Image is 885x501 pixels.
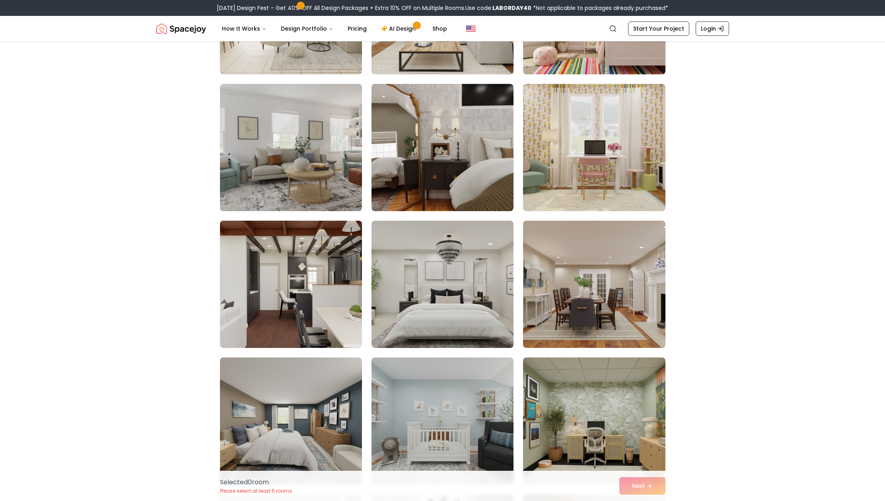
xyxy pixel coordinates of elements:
[156,21,206,37] a: Spacejoy
[426,21,453,37] a: Shop
[216,217,366,351] img: Room room-7
[372,357,513,485] img: Room room-11
[531,4,668,12] span: *Not applicable to packages already purchased*
[372,221,513,348] img: Room room-8
[217,4,668,12] div: [DATE] Design Fest – Get 40% OFF All Design Packages + Extra 10% OFF on Multiple Rooms.
[156,21,206,37] img: Spacejoy Logo
[523,84,665,211] img: Room room-6
[216,21,453,37] nav: Main
[220,478,292,487] p: Selected 0 room
[465,4,531,12] span: Use code:
[523,357,665,485] img: Room room-12
[523,221,665,348] img: Room room-9
[466,24,476,33] img: United States
[220,357,362,485] img: Room room-10
[220,488,292,494] p: Please select at least 5 rooms
[628,21,689,36] a: Start Your Project
[216,21,273,37] button: How It Works
[274,21,340,37] button: Design Portfolio
[341,21,373,37] a: Pricing
[156,16,729,41] nav: Global
[220,84,362,211] img: Room room-4
[375,21,424,37] a: AI Design
[492,4,531,12] b: LABORDAY40
[372,84,513,211] img: Room room-5
[696,21,729,36] a: Login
